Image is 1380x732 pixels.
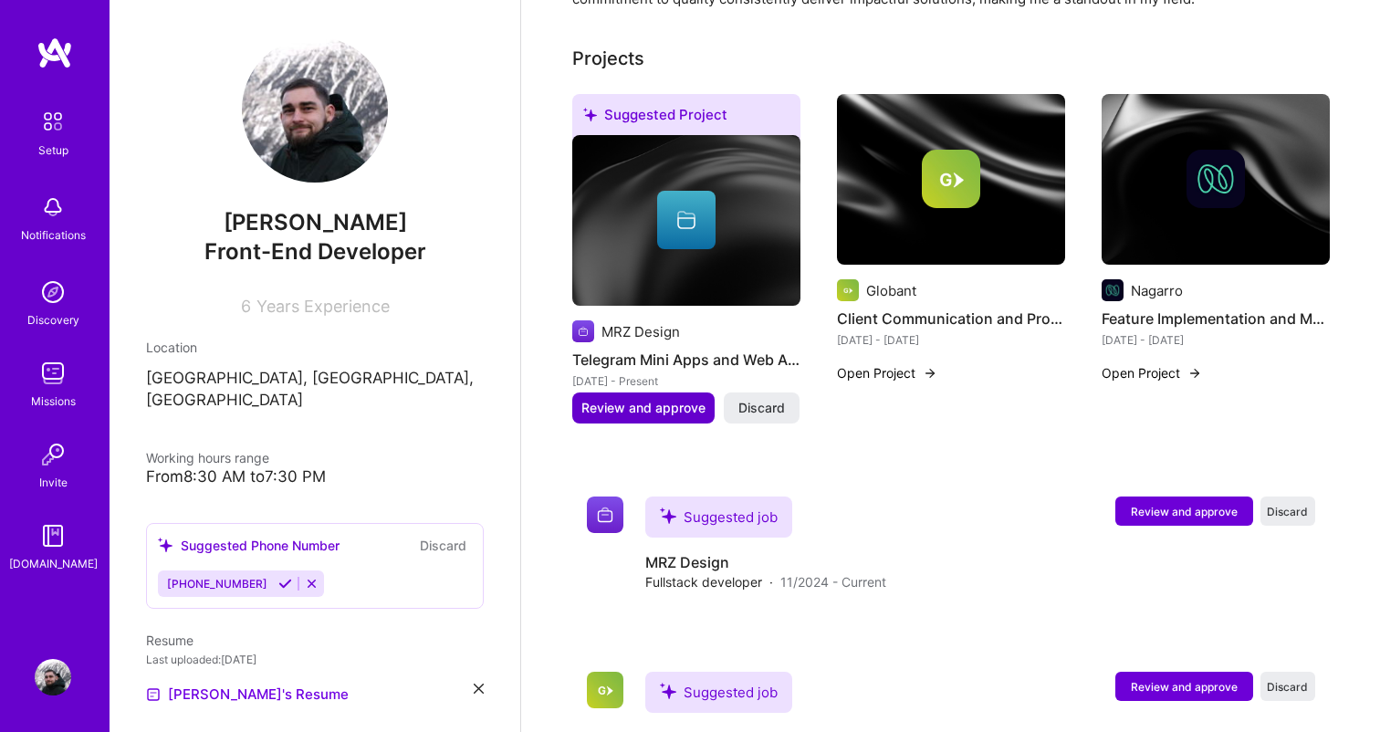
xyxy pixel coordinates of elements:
[38,141,68,160] div: Setup
[1102,330,1330,350] div: [DATE] - [DATE]
[866,281,916,300] div: Globant
[738,399,785,417] span: Discard
[1102,94,1330,266] img: cover
[837,307,1065,330] h4: Client Communication and Product Development Leadership
[241,297,251,316] span: 6
[1187,366,1202,381] img: arrow-right
[34,102,72,141] img: setup
[572,45,644,72] div: Add projects you've worked on
[837,330,1065,350] div: [DATE] - [DATE]
[146,209,484,236] span: [PERSON_NAME]
[1102,279,1124,301] img: Company logo
[1131,679,1238,695] span: Review and approve
[1102,307,1330,330] h4: Feature Implementation and Mentorship
[837,94,1065,266] img: cover
[37,37,73,69] img: logo
[1131,281,1183,300] div: Nagarro
[305,577,319,591] i: Reject
[146,450,269,465] span: Working hours range
[572,348,800,371] h4: Telegram Mini Apps and Web Applications Development
[35,189,71,225] img: bell
[21,225,86,245] div: Notifications
[474,684,484,694] i: icon Close
[587,497,623,533] img: Company logo
[146,650,484,669] div: Last uploaded: [DATE]
[35,518,71,554] img: guide book
[645,497,792,538] div: Suggested job
[278,577,292,591] i: Accept
[39,473,68,492] div: Invite
[146,338,484,357] div: Location
[837,279,859,301] img: Company logo
[256,297,390,316] span: Years Experience
[780,572,886,591] span: 11/2024 - Current
[30,659,76,695] a: User Avatar
[1115,672,1253,701] button: Review and approve
[204,238,426,265] span: Front-End Developer
[1267,679,1308,695] span: Discard
[660,683,676,699] i: icon SuggestedTeams
[1187,150,1245,208] img: Company logo
[158,538,173,553] i: icon SuggestedTeams
[146,368,484,412] p: [GEOGRAPHIC_DATA], [GEOGRAPHIC_DATA], [GEOGRAPHIC_DATA]
[35,274,71,310] img: discovery
[146,687,161,702] img: Resume
[35,659,71,695] img: User Avatar
[146,633,193,648] span: Resume
[645,572,762,591] span: Fullstack developer
[572,392,715,424] button: Review and approve
[27,310,79,329] div: Discovery
[9,554,98,573] div: [DOMAIN_NAME]
[146,467,484,486] div: From 8:30 AM to 7:30 PM
[158,536,340,555] div: Suggested Phone Number
[414,535,472,556] button: Discard
[31,392,76,411] div: Missions
[923,366,937,381] img: arrow-right
[724,392,800,424] button: Discard
[645,672,792,713] div: Suggested job
[572,135,800,307] img: cover
[1267,504,1308,519] span: Discard
[601,322,680,341] div: MRZ Design
[146,684,349,706] a: [PERSON_NAME]'s Resume
[35,436,71,473] img: Invite
[1260,672,1315,701] button: Discard
[922,150,980,208] img: Company logo
[581,399,706,417] span: Review and approve
[242,37,388,183] img: User Avatar
[769,572,773,591] span: ·
[35,355,71,392] img: teamwork
[587,672,623,708] img: Company logo
[645,552,886,572] h4: MRZ Design
[572,45,644,72] div: Projects
[572,94,800,142] div: Suggested Project
[1102,363,1202,382] button: Open Project
[1260,497,1315,526] button: Discard
[837,363,937,382] button: Open Project
[660,507,676,524] i: icon SuggestedTeams
[583,108,597,121] i: icon SuggestedTeams
[572,320,594,342] img: Company logo
[1115,497,1253,526] button: Review and approve
[167,577,267,591] span: [PHONE_NUMBER]
[1131,504,1238,519] span: Review and approve
[572,371,800,391] div: [DATE] - Present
